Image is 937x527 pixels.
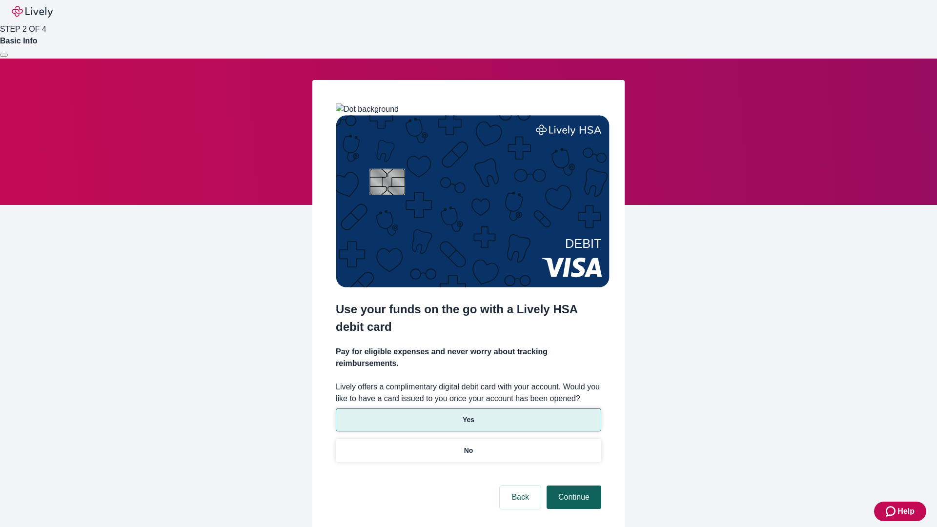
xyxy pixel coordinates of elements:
[500,486,541,509] button: Back
[336,408,601,431] button: Yes
[463,415,474,425] p: Yes
[886,506,897,517] svg: Zendesk support icon
[336,115,610,287] img: Debit card
[336,103,399,115] img: Dot background
[336,301,601,336] h2: Use your funds on the go with a Lively HSA debit card
[336,381,601,405] label: Lively offers a complimentary digital debit card with your account. Would you like to have a card...
[874,502,926,521] button: Zendesk support iconHelp
[336,439,601,462] button: No
[897,506,915,517] span: Help
[464,446,473,456] p: No
[336,346,601,369] h4: Pay for eligible expenses and never worry about tracking reimbursements.
[547,486,601,509] button: Continue
[12,6,53,18] img: Lively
